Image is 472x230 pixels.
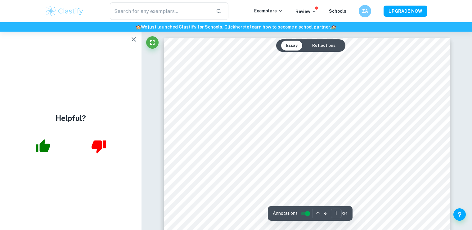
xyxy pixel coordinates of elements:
[359,5,371,17] button: ZA
[56,113,86,124] h4: Helpful?
[281,41,303,51] button: Essay
[295,8,317,15] p: Review
[342,211,348,216] span: / 24
[235,24,245,29] a: here
[45,5,84,17] img: Clastify logo
[307,41,340,51] button: Reflections
[273,210,298,217] span: Annotations
[254,7,283,14] p: Exemplars
[361,8,368,15] h6: ZA
[136,24,141,29] span: 🏫
[329,9,346,14] a: Schools
[1,24,471,30] h6: We just launched Clastify for Schools. Click to learn how to become a school partner.
[384,6,427,17] button: UPGRADE NOW
[110,2,211,20] input: Search for any exemplars...
[146,36,159,49] button: Fullscreen
[331,24,336,29] span: 🏫
[453,208,466,221] button: Help and Feedback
